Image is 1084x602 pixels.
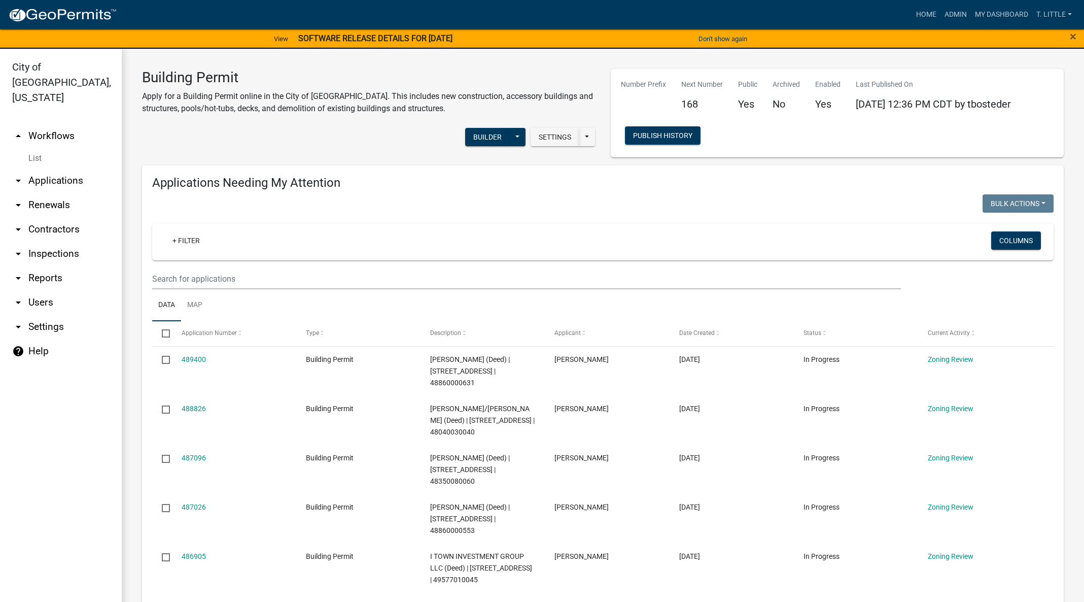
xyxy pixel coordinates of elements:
[773,98,800,110] h5: No
[856,79,1011,90] p: Last Published On
[679,329,715,337] span: Date Created
[940,5,971,24] a: Admin
[545,321,669,346] datatable-header-cell: Applicant
[171,321,296,346] datatable-header-cell: Application Number
[182,503,206,511] a: 487026
[621,79,666,90] p: Number Prefix
[164,231,208,250] a: + Filter
[738,98,757,110] h5: Yes
[430,405,535,436] span: CALKINS, PATRICIA K TST/HARRIGAN, CORYANNE TST (Deed) | 1101 N B ST | 48040030040
[152,321,171,346] datatable-header-cell: Select
[856,98,1011,110] span: [DATE] 12:36 PM CDT by tbosteder
[531,128,579,146] button: Settings
[182,454,206,462] a: 487096
[12,130,24,142] i: arrow_drop_up
[991,231,1041,250] button: Columns
[681,79,723,90] p: Next Number
[182,329,237,337] span: Application Number
[803,552,840,560] span: In Progress
[1070,30,1076,43] button: Close
[12,175,24,187] i: arrow_drop_down
[679,355,700,363] span: 10/07/2025
[928,454,973,462] a: Zoning Review
[928,552,973,560] a: Zoning Review
[738,79,757,90] p: Public
[12,296,24,309] i: arrow_drop_down
[928,405,973,413] a: Zoning Review
[306,355,354,363] span: Building Permit
[1032,5,1076,24] a: T. Little
[182,405,206,413] a: 488826
[12,272,24,284] i: arrow_drop_down
[12,223,24,236] i: arrow_drop_down
[152,176,1054,190] h4: Applications Needing My Attention
[794,321,918,346] datatable-header-cell: Status
[12,199,24,211] i: arrow_drop_down
[152,289,181,322] a: Data
[554,355,609,363] span: Stevie Wells
[296,321,421,346] datatable-header-cell: Type
[803,503,840,511] span: In Progress
[430,503,510,534] span: CARDAMONE, JONATHAN R (Deed) | 703 E SALEM AVE | 48860000553
[152,269,901,289] input: Search for applications
[142,69,596,86] h3: Building Permit
[815,79,841,90] p: Enabled
[181,289,208,322] a: Map
[298,34,452,43] strong: SOFTWARE RELEASE DETAILS FOR [DATE]
[803,454,840,462] span: In Progress
[912,5,940,24] a: Home
[554,503,609,511] span: Jonathan Cardamone
[928,503,973,511] a: Zoning Review
[669,321,793,346] datatable-header-cell: Date Created
[142,90,596,115] p: Apply for a Building Permit online in the City of [GEOGRAPHIC_DATA]. This includes new constructi...
[465,128,510,146] button: Builder
[430,329,461,337] span: Description
[1070,29,1076,44] span: ×
[681,98,723,110] h5: 168
[430,552,532,584] span: I TOWN INVESTMENT GROUP LLC (Deed) | 404 S 21ST ST | 49577010045
[679,405,700,413] span: 10/06/2025
[554,329,581,337] span: Applicant
[306,503,354,511] span: Building Permit
[625,132,701,140] wm-modal-confirm: Workflow Publish History
[306,552,354,560] span: Building Permit
[182,355,206,363] a: 489400
[983,194,1054,213] button: Bulk Actions
[306,329,319,337] span: Type
[679,454,700,462] span: 10/02/2025
[306,405,354,413] span: Building Permit
[803,329,821,337] span: Status
[918,321,1042,346] datatable-header-cell: Current Activity
[430,355,510,387] span: STRACHAN, ANDREA (Deed) | 1004 E SALEM AVE | 48860000631
[815,98,841,110] h5: Yes
[430,454,510,485] span: HILDRETH, MARSHALL (Deed) | 902 W CLINTON AVE | 48350080060
[182,552,206,560] a: 486905
[421,321,545,346] datatable-header-cell: Description
[679,503,700,511] span: 10/02/2025
[306,454,354,462] span: Building Permit
[928,329,970,337] span: Current Activity
[928,355,973,363] a: Zoning Review
[554,552,609,560] span: Cody Sinclair
[12,248,24,260] i: arrow_drop_down
[12,345,24,357] i: help
[773,79,800,90] p: Archived
[803,355,840,363] span: In Progress
[270,30,292,47] a: View
[971,5,1032,24] a: My Dashboard
[803,405,840,413] span: In Progress
[625,126,701,145] button: Publish History
[554,454,609,462] span: Marshall L Hildreth
[12,321,24,333] i: arrow_drop_down
[679,552,700,560] span: 10/02/2025
[554,405,609,413] span: Steven Baltes
[694,30,751,47] button: Don't show again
